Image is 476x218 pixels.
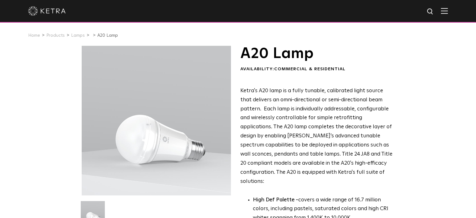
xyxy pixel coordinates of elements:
span: Ketra's A20 lamp is a fully tunable, calibrated light source that delivers an omni-directional or... [240,88,392,184]
img: ketra-logo-2019-white [28,6,66,16]
strong: High Def Palette - [253,197,298,203]
div: Availability: [240,66,393,72]
a: Home [28,33,40,38]
a: Lamps [71,33,85,38]
span: Commercial & Residential [274,67,345,71]
a: Products [46,33,65,38]
img: search icon [427,8,434,16]
h1: A20 Lamp [240,46,393,61]
img: Hamburger%20Nav.svg [441,8,448,14]
a: A20 Lamp [97,33,118,38]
